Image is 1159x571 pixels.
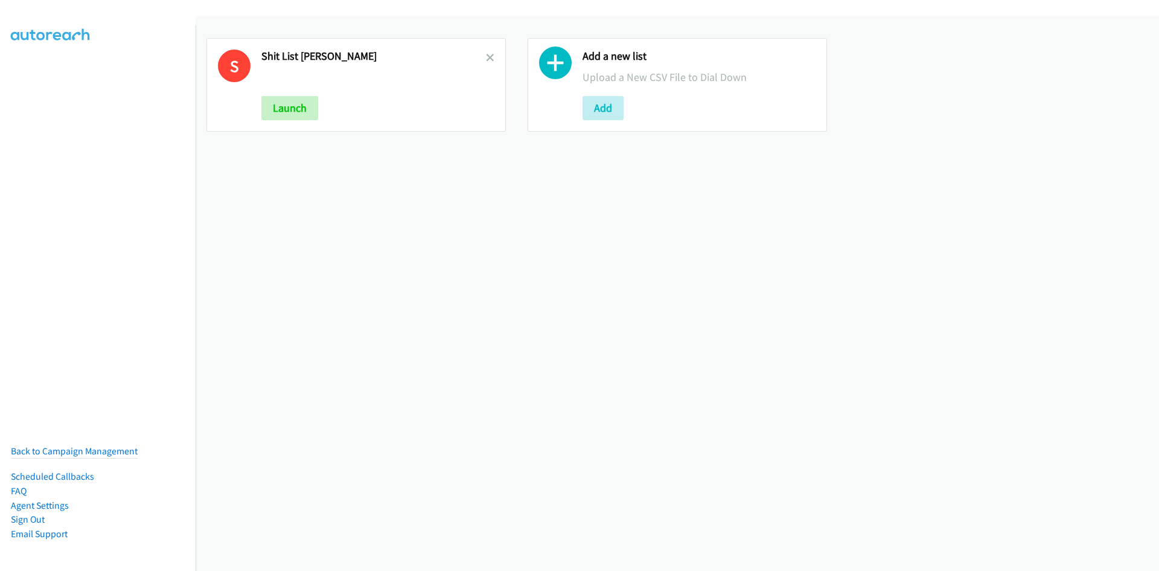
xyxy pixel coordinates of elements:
[218,50,251,82] h1: S
[11,471,94,482] a: Scheduled Callbacks
[583,50,816,63] h2: Add a new list
[11,514,45,525] a: Sign Out
[261,96,318,120] button: Launch
[583,96,624,120] button: Add
[261,50,486,63] h2: Shit List [PERSON_NAME]
[11,445,138,457] a: Back to Campaign Management
[11,485,27,497] a: FAQ
[11,500,69,511] a: Agent Settings
[11,528,68,540] a: Email Support
[583,69,816,85] p: Upload a New CSV File to Dial Down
